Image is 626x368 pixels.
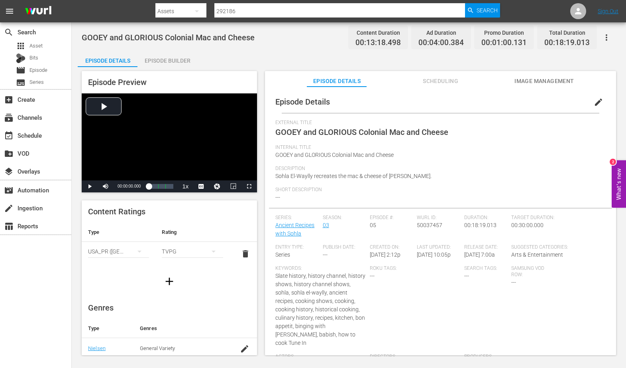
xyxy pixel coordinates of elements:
[610,159,616,165] div: 2
[464,273,469,279] span: ---
[323,244,366,251] span: Publish Date:
[511,279,516,285] span: ---
[355,38,401,47] span: 00:13:18.498
[323,251,328,258] span: ---
[275,244,318,251] span: Entry Type:
[16,53,26,63] div: Bits
[477,3,498,18] span: Search
[598,8,618,14] a: Sign Out
[594,97,603,107] span: edit
[88,345,106,351] a: Nielsen
[370,273,375,279] span: ---
[275,273,365,346] span: Slate history, history channel, history shows, history channel shows, sohla, sohla el-waylly, anc...
[162,240,223,263] div: TVPG
[225,180,241,192] button: Picture-in-Picture
[275,152,394,158] span: GOOEY and GLORIOUS Colonial Mac and Cheese
[370,244,413,251] span: Created On:
[511,251,563,258] span: Arts & Entertainment
[275,127,448,137] span: GOOEY and GLORIOUS Colonial Mac and Cheese
[355,27,401,38] div: Content Duration
[275,251,290,258] span: Series
[323,222,329,228] a: 03
[137,51,197,70] div: Episode Builder
[4,28,14,37] span: Search
[137,51,197,67] button: Episode Builder
[417,244,460,251] span: Last Updated:
[417,251,451,258] span: [DATE] 10:05p
[16,78,26,87] span: Series
[481,38,527,47] span: 00:01:00.131
[417,222,442,228] span: 50037457
[4,204,14,213] span: Ingestion
[464,354,555,360] span: Producers
[82,223,257,267] table: simple table
[4,186,14,195] span: Automation
[4,149,14,158] span: VOD
[275,97,330,107] span: Episode Details
[275,222,314,237] a: Ancient Recipes with Sohla
[307,76,367,86] span: Episode Details
[16,41,26,51] span: Asset
[275,173,432,179] span: Sohla El-Waylly recreates the mac & cheese of [PERSON_NAME].
[236,244,255,263] button: delete
[88,77,147,87] span: Episode Preview
[612,160,626,208] button: Open Feedback Widget
[275,194,280,200] span: ---
[275,354,366,360] span: Actors
[323,215,366,221] span: Season:
[88,303,114,313] span: Genres
[29,54,38,62] span: Bits
[133,319,232,338] th: Genres
[193,180,209,192] button: Captions
[29,42,43,50] span: Asset
[4,113,14,123] span: Channels
[544,27,590,38] div: Total Duration
[464,244,507,251] span: Release Date:
[275,215,318,221] span: Series:
[98,180,114,192] button: Mute
[209,180,225,192] button: Jump To Time
[464,251,495,258] span: [DATE] 7:00a
[418,27,464,38] div: Ad Duration
[88,240,149,263] div: USA_PR ([GEOGRAPHIC_DATA])
[411,76,471,86] span: Scheduling
[241,249,250,259] span: delete
[149,184,173,189] div: Progress Bar
[544,38,590,47] span: 00:18:19.013
[5,6,14,16] span: menu
[275,166,602,172] span: Description
[16,65,26,75] span: Episode
[82,223,155,242] th: Type
[82,319,133,338] th: Type
[82,180,98,192] button: Play
[88,207,145,216] span: Content Ratings
[465,3,500,18] button: Search
[370,265,460,272] span: Roku Tags:
[464,215,507,221] span: Duration:
[29,78,44,86] span: Series
[370,354,460,360] span: Directors
[241,180,257,192] button: Fullscreen
[177,180,193,192] button: Playback Rate
[589,93,608,112] button: edit
[78,51,137,67] button: Episode Details
[78,51,137,70] div: Episode Details
[118,184,141,188] span: 00:00:00.000
[82,93,257,192] div: Video Player
[418,38,464,47] span: 00:04:00.384
[511,265,554,278] span: Samsung VOD Row:
[370,222,376,228] span: 05
[511,244,602,251] span: Suggested Categories:
[275,265,366,272] span: Keywords:
[481,27,527,38] div: Promo Duration
[82,33,255,42] span: GOOEY and GLORIOUS Colonial Mac and Cheese
[275,120,602,126] span: External Title
[4,167,14,176] span: Overlays
[464,265,507,272] span: Search Tags:
[19,2,57,21] img: ans4CAIJ8jUAAAAAAAAAAAAAAAAAAAAAAAAgQb4GAAAAAAAAAAAAAAAAAAAAAAAAJMjXAAAAAAAAAAAAAAAAAAAAAAAAgAT5G...
[511,215,602,221] span: Target Duration:
[370,215,413,221] span: Episode #:
[275,187,602,193] span: Short Description
[464,222,496,228] span: 00:18:19.013
[370,251,400,258] span: [DATE] 2:12p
